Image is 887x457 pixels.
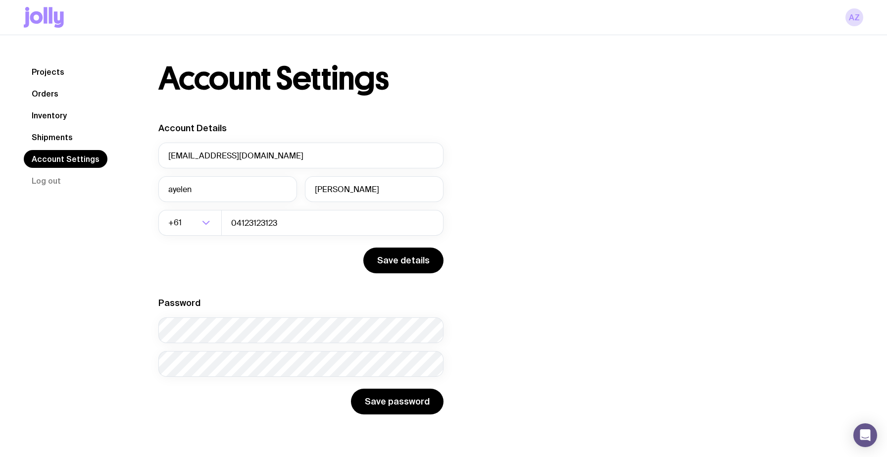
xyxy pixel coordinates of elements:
[221,210,443,236] input: 0400123456
[158,143,443,168] input: your@email.com
[845,8,863,26] a: aZ
[853,423,877,447] div: Open Intercom Messenger
[351,389,443,414] button: Save password
[158,298,200,308] label: Password
[158,123,227,133] label: Account Details
[305,176,443,202] input: Last Name
[168,210,184,236] span: +61
[24,150,107,168] a: Account Settings
[158,210,222,236] div: Search for option
[24,128,81,146] a: Shipments
[24,172,69,190] button: Log out
[24,63,72,81] a: Projects
[184,210,199,236] input: Search for option
[158,176,297,202] input: First Name
[158,63,389,95] h1: Account Settings
[363,248,443,273] button: Save details
[24,85,66,102] a: Orders
[24,106,75,124] a: Inventory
